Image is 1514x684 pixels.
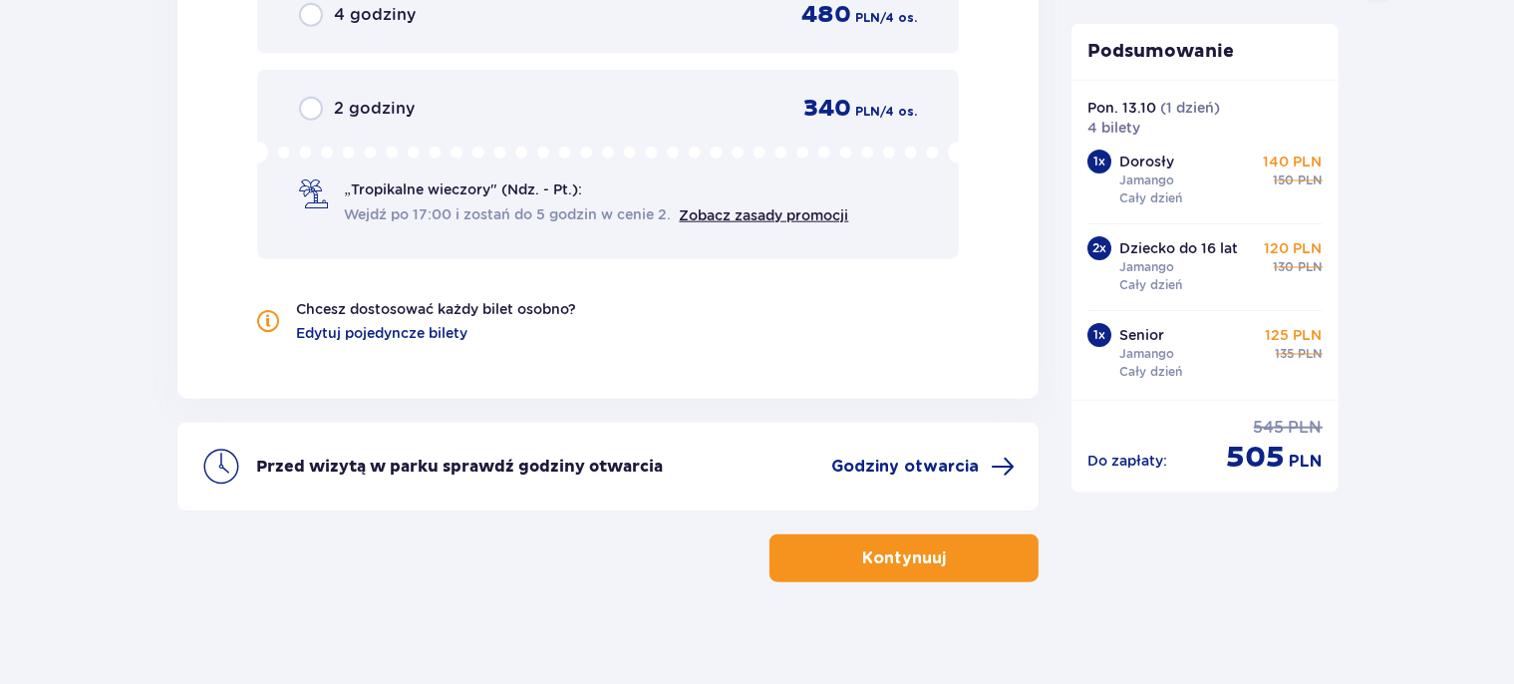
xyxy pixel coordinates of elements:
p: Dziecko do 16 lat [1119,238,1238,258]
a: Zobacz zasady promocji [680,207,849,223]
p: Cały dzień [1119,363,1182,381]
p: Jamango [1119,171,1174,189]
span: Wejdź po 17:00 i zostań do 5 godzin w cenie 2. [345,204,672,224]
p: Podsumowanie [1071,40,1339,64]
p: 4 bilety [1087,118,1140,138]
div: 1 x [1087,150,1111,173]
p: Przed wizytą w parku sprawdź godziny otwarcia [257,456,664,478]
span: 4 godziny [335,4,417,26]
span: „Tropikalne wieczory" (Ndz. - Pt.): [345,179,582,199]
p: Chcesz dostosować każdy bilet osobno? [297,299,577,319]
p: ( 1 dzień ) [1160,98,1220,118]
p: Pon. 13.10 [1087,98,1156,118]
p: Dorosły [1119,152,1174,171]
span: 130 [1274,258,1295,276]
p: 120 PLN [1265,238,1323,258]
p: Senior [1119,325,1164,345]
p: Jamango [1119,258,1174,276]
a: Edytuj pojedyncze bilety [297,323,468,343]
span: PLN [1290,451,1323,473]
p: 125 PLN [1266,325,1323,345]
p: Kontynuuj [862,547,946,569]
div: 1 x [1087,323,1111,347]
a: Godziny otwarcia [831,455,1015,479]
p: Cały dzień [1119,189,1182,207]
span: PLN [1289,417,1323,439]
span: PLN [1299,258,1323,276]
span: PLN [855,9,880,27]
span: PLN [1299,171,1323,189]
p: 140 PLN [1264,152,1323,171]
p: Jamango [1119,345,1174,363]
span: PLN [1299,345,1323,363]
p: Cały dzień [1119,276,1182,294]
span: Godziny otwarcia [831,456,979,478]
span: / 4 os. [880,9,917,27]
span: 150 [1274,171,1295,189]
span: 505 [1227,439,1286,477]
span: / 4 os. [880,103,917,121]
button: Kontynuuj [769,534,1039,582]
div: 2 x [1087,236,1111,260]
p: Do zapłaty : [1087,451,1167,471]
span: PLN [855,103,880,121]
span: 545 [1254,417,1285,439]
span: 340 [803,94,851,124]
span: 135 [1276,345,1295,363]
span: 2 godziny [335,98,416,120]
